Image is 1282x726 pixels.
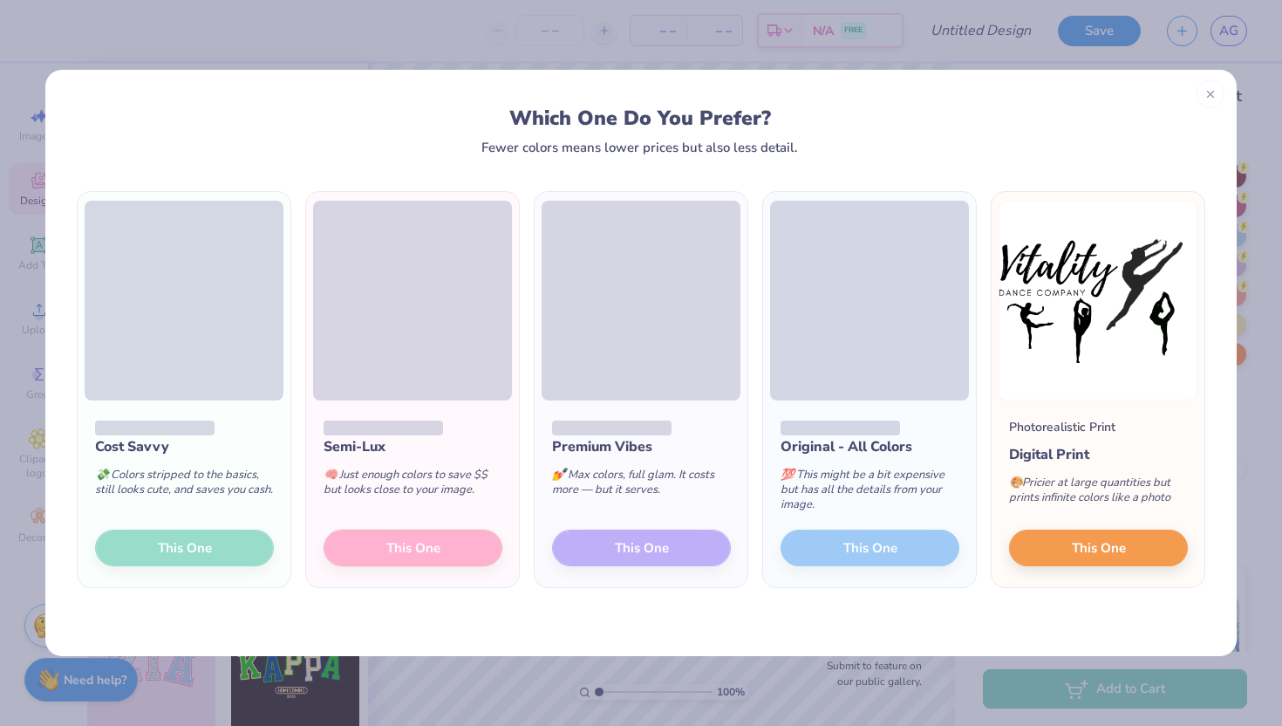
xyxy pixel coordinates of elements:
div: Original - All Colors [781,436,959,457]
div: Fewer colors means lower prices but also less detail. [481,140,798,154]
button: This One [1009,530,1188,566]
div: Just enough colors to save $$ but looks close to your image. [324,457,502,515]
div: Semi-Lux [324,436,502,457]
div: Which One Do You Prefer? [93,106,1188,130]
span: This One [1072,538,1126,558]
div: Photorealistic Print [1009,418,1115,436]
span: 🎨 [1009,475,1023,490]
span: 💸 [95,467,109,483]
div: Colors stripped to the basics, still looks cute, and saves you cash. [95,457,274,515]
div: Max colors, full glam. It costs more — but it serves. [552,457,731,515]
img: Photorealistic preview [999,201,1197,401]
div: Cost Savvy [95,436,274,457]
span: 💅 [552,467,566,483]
span: 🧠 [324,467,338,483]
div: Pricier at large quantities but prints infinite colors like a photo [1009,465,1188,523]
div: This might be a bit expensive but has all the details from your image. [781,457,959,530]
div: Premium Vibes [552,436,731,457]
div: Digital Print [1009,444,1188,465]
span: 💯 [781,467,794,483]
